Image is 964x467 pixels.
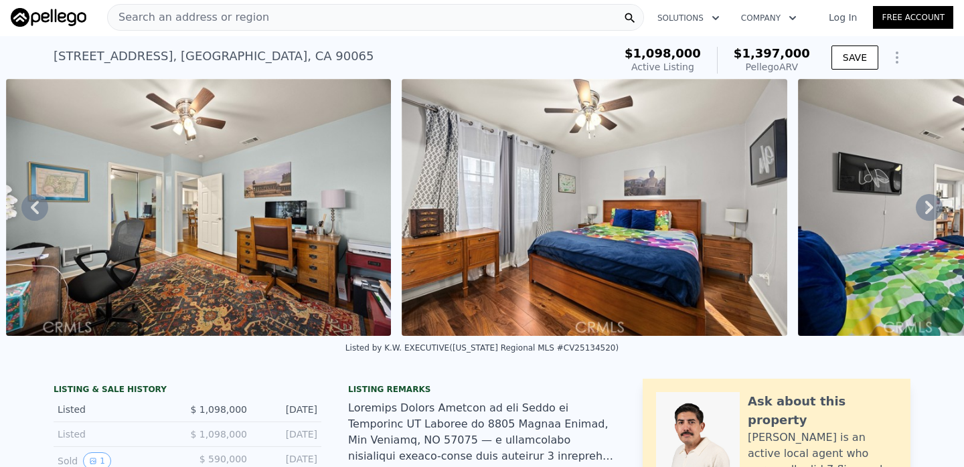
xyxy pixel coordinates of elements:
span: $ 590,000 [199,454,247,464]
span: $ 1,098,000 [190,404,247,415]
span: Active Listing [631,62,694,72]
button: Show Options [884,44,910,71]
div: LISTING & SALE HISTORY [54,384,321,397]
button: Company [730,6,807,30]
div: Listing remarks [348,384,616,395]
span: $1,397,000 [734,46,810,60]
button: Solutions [647,6,730,30]
div: Listed [58,403,177,416]
img: Sale: 162381786 Parcel: 49499577 [402,79,787,336]
div: Listed [58,428,177,441]
div: [STREET_ADDRESS] , [GEOGRAPHIC_DATA] , CA 90065 [54,47,374,66]
div: [DATE] [258,403,317,416]
div: [DATE] [258,428,317,441]
div: Ask about this property [748,392,897,430]
div: Loremips Dolors Ametcon ad eli Seddo ei Temporinc UT Laboree do 8805 Magnaa Enimad, Min Veniamq, ... [348,400,616,464]
span: $1,098,000 [625,46,701,60]
div: Listed by K.W. EXECUTIVE ([US_STATE] Regional MLS #CV25134520) [345,343,619,353]
img: Pellego [11,8,86,27]
a: Log In [813,11,873,24]
img: Sale: 162381786 Parcel: 49499577 [6,79,392,336]
a: Free Account [873,6,953,29]
span: Search an address or region [108,9,269,25]
button: SAVE [831,45,878,70]
div: Pellego ARV [734,60,810,74]
span: $ 1,098,000 [190,429,247,440]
